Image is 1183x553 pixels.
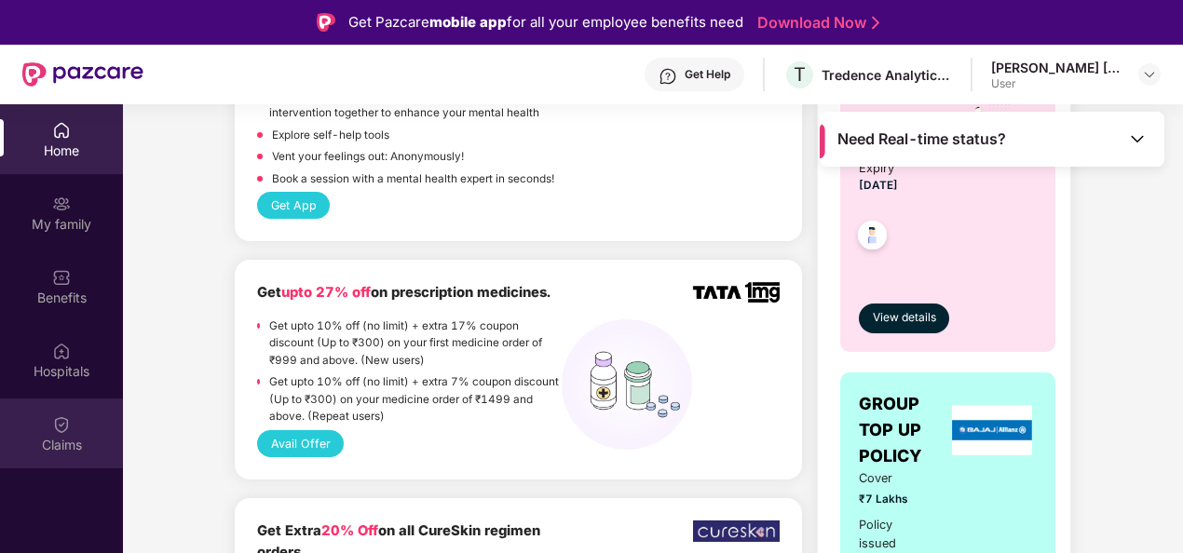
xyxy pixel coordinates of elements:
strong: mobile app [429,13,507,31]
p: Get upto 10% off (no limit) + extra 7% coupon discount (Up to ₹300) on your medicine order of ₹14... [269,373,563,425]
span: T [794,63,806,86]
span: [DATE] [859,179,898,192]
div: Get Pazcare for all your employee benefits need [348,11,743,34]
img: medicines%20(1).png [562,319,692,450]
img: TATA_1mg_Logo.png [693,282,781,302]
img: svg+xml;base64,PHN2ZyBpZD0iSGVscC0zMngzMiIgeG1sbnM9Imh0dHA6Ly93d3cudzMub3JnLzIwMDAvc3ZnIiB3aWR0aD... [659,67,677,86]
a: Download Now [757,13,874,33]
img: svg+xml;base64,PHN2ZyBpZD0iSG9zcGl0YWxzIiB4bWxucz0iaHR0cDovL3d3dy53My5vcmcvMjAwMC9zdmciIHdpZHRoPS... [52,342,71,360]
span: View details [873,309,936,327]
p: Vent your feelings out: Anonymously! [272,148,464,166]
img: svg+xml;base64,PHN2ZyB3aWR0aD0iMjAiIGhlaWdodD0iMjAiIHZpZXdCb3g9IjAgMCAyMCAyMCIgZmlsbD0ibm9uZSIgeG... [52,195,71,213]
button: View details [859,303,949,333]
b: Get on prescription medicines. [257,284,551,301]
div: Policy issued [859,516,925,553]
img: svg+xml;base64,PHN2ZyBpZD0iQmVuZWZpdHMiIHhtbG5zPSJodHRwOi8vd3d3LnczLm9yZy8yMDAwL3N2ZyIgd2lkdGg9Ij... [52,268,71,287]
span: ₹7 Lakhs [859,491,925,508]
img: Toggle Icon [1128,129,1147,148]
img: svg+xml;base64,PHN2ZyBpZD0iRHJvcGRvd24tMzJ4MzIiIHhtbG5zPSJodHRwOi8vd3d3LnczLm9yZy8yMDAwL3N2ZyIgd2... [1142,67,1157,82]
img: svg+xml;base64,PHN2ZyBpZD0iSG9tZSIgeG1sbnM9Imh0dHA6Ly93d3cudzMub3JnLzIwMDAvc3ZnIiB3aWR0aD0iMjAiIG... [52,121,71,140]
img: WhatsApp%20Image%202022-12-23%20at%206.17.28%20PM.jpeg [693,520,781,542]
span: upto 27% off [281,284,371,301]
span: Need Real-time status? [837,129,1006,149]
button: Get App [257,192,330,219]
img: Logo [317,13,335,32]
div: Tredence Analytics Solutions Private Limited [822,66,952,84]
div: Get Help [685,67,730,82]
span: GROUP TOP UP POLICY [859,391,947,470]
div: User [991,76,1122,91]
p: Book a session with a mental health expert in seconds! [272,170,554,188]
img: insurerLogo [952,405,1032,455]
span: Cover [859,469,925,488]
img: New Pazcare Logo [22,62,143,87]
p: Get upto 10% off (no limit) + extra 17% coupon discount (Up to ₹300) on your first medicine order... [269,317,563,370]
div: [PERSON_NAME] [PERSON_NAME] [991,59,1122,76]
p: Explore self-help tools [272,127,389,144]
img: Stroke [872,13,879,33]
p: Explore the world of digital therapeutics and human intervention together to enhance your mental ... [269,87,562,121]
span: 20% Off [321,522,378,539]
img: svg+xml;base64,PHN2ZyB4bWxucz0iaHR0cDovL3d3dy53My5vcmcvMjAwMC9zdmciIHdpZHRoPSI0OC45NDMiIGhlaWdodD... [850,215,895,261]
button: Avail Offer [257,430,344,457]
img: svg+xml;base64,PHN2ZyBpZD0iQ2xhaW0iIHhtbG5zPSJodHRwOi8vd3d3LnczLm9yZy8yMDAwL3N2ZyIgd2lkdGg9IjIwIi... [52,415,71,434]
